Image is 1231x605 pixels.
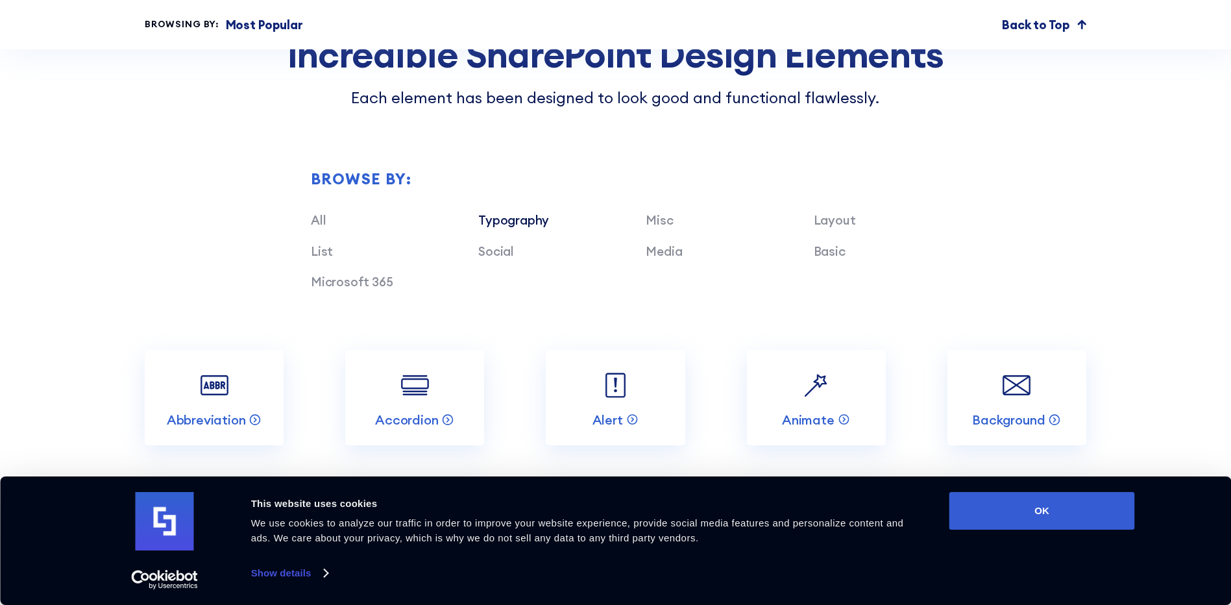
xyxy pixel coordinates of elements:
[145,34,1086,75] h2: Incredible SharePoint Design Elements
[251,517,904,543] span: We use cookies to analyze our traffic in order to improve your website experience, provide social...
[251,496,920,512] div: This website uses cookies
[997,454,1231,605] iframe: Chat Widget
[747,350,886,445] a: Animate
[546,350,685,445] a: Alert
[311,212,326,228] a: All
[145,18,219,31] div: Browsing by:
[196,367,233,404] img: Abbreviation
[646,212,673,228] a: Misc
[251,563,328,583] a: Show details
[167,412,246,428] p: Abbreviation
[998,367,1035,404] img: Background
[949,492,1135,530] button: OK
[478,243,514,259] a: Social
[782,412,835,428] p: Animate
[345,350,484,445] a: Accordion
[375,412,438,428] p: Accordion
[145,86,1086,110] p: Each element has been designed to look good and functional flawlessly.
[311,274,393,290] a: Microsoft 365
[396,367,433,404] img: Accordion
[478,212,549,228] a: Typography
[597,367,634,404] img: Alert
[145,350,284,445] a: Abbreviation
[814,212,856,228] a: Layout
[814,243,846,259] a: Basic
[646,243,682,259] a: Media
[798,367,835,404] img: Animate
[311,243,333,259] a: List
[592,412,623,428] p: Alert
[136,492,194,550] img: logo
[1002,16,1086,34] a: Back to Top
[108,570,221,589] a: Usercentrics Cookiebot - opens in a new window
[311,171,981,187] div: Browse by:
[947,350,1086,445] a: Background
[1002,16,1069,34] p: Back to Top
[226,16,303,34] p: Most Popular
[972,412,1045,428] p: Background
